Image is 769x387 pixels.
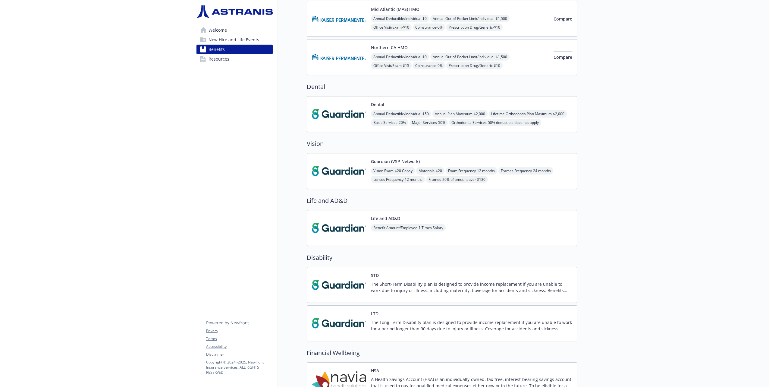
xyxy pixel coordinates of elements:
span: Frames Frequency - 24 months [498,167,553,175]
span: Benefit Amount/Employee - 1 Times Salary [371,224,446,231]
span: Lifetime Orthodontia Plan Maximum - $2,000 [489,110,567,118]
span: Major Services - 50% [410,119,448,126]
a: Terms [206,336,272,341]
a: Resources [196,54,273,64]
span: Exam Frequency - 12 months [446,167,497,175]
a: Accessibility [206,344,272,349]
a: Benefits [196,45,273,54]
p: The Short-Term Disability plan is designed to provide income replacement if you are unable to wor... [371,281,572,294]
button: Compare [554,51,572,63]
span: Basic Services - 20% [371,119,408,126]
span: Coinsurance - 0% [413,24,445,31]
img: Guardian carrier logo [312,101,366,127]
button: Guardian (VSP Network) [371,158,420,165]
span: New Hire and Life Events [209,35,259,45]
p: Copyright © 2024 - 2025 , Newfront Insurance Services, ALL RIGHTS RESERVED [206,360,272,375]
span: Coinsurance - 0% [413,62,445,69]
button: Compare [554,13,572,25]
p: The Long-Term Disability plan is designed to provide income replacement if you are unable to work... [371,319,572,332]
span: Annual Out-of-Pocket Limit/Individual - $1,500 [430,15,510,22]
img: Guardian carrier logo [312,272,366,298]
h2: Vision [307,139,577,148]
span: Vision Exam - $20 Copay [371,167,415,175]
span: Annual Deductible/Individual - $50 [371,110,431,118]
span: Prescription Drug/Generic - $10 [446,24,503,31]
img: Kaiser Permanente Insurance Company carrier logo [312,44,366,70]
a: Disclaimer [206,352,272,357]
img: Guardian carrier logo [312,215,366,241]
h2: Disability [307,253,577,262]
span: Annual Deductible/Individual - $0 [371,53,429,61]
span: Prescription Drug/Generic - $10 [446,62,503,69]
button: Northern CA HMO [371,44,408,51]
span: Annual Out-of-Pocket Limit/Individual - $1,500 [430,53,510,61]
a: New Hire and Life Events [196,35,273,45]
button: Dental [371,101,384,108]
button: Life and AD&D [371,215,400,222]
span: Office Visit/Exam - $15 [371,62,412,69]
h2: Dental [307,82,577,91]
h2: Financial Wellbeing [307,348,577,357]
img: Guardian carrier logo [312,310,366,336]
h2: Life and AD&D [307,196,577,205]
button: Mid Atlantic (MAS) HMO [371,6,419,12]
span: Frames - 20% of amount over $130 [426,176,488,183]
span: Resources [209,54,229,64]
button: HSA [371,367,379,374]
span: Orthodontia Services - 50% deductible does not apply [449,119,541,126]
span: Lenses Frequency - 12 months [371,176,425,183]
a: Privacy [206,328,272,334]
img: Guardian carrier logo [312,158,366,184]
img: Kaiser Permanente Insurance Company carrier logo [312,6,366,32]
span: Materials - $20 [416,167,444,175]
span: Compare [554,54,572,60]
span: Annual Plan Maximum - $2,000 [432,110,488,118]
span: Annual Deductible/Individual - $0 [371,15,429,22]
button: STD [371,272,379,278]
span: Welcome [209,25,227,35]
button: LTD [371,310,378,317]
span: Office Visit/Exam - $10 [371,24,412,31]
a: Welcome [196,25,273,35]
span: Compare [554,16,572,22]
span: Benefits [209,45,225,54]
